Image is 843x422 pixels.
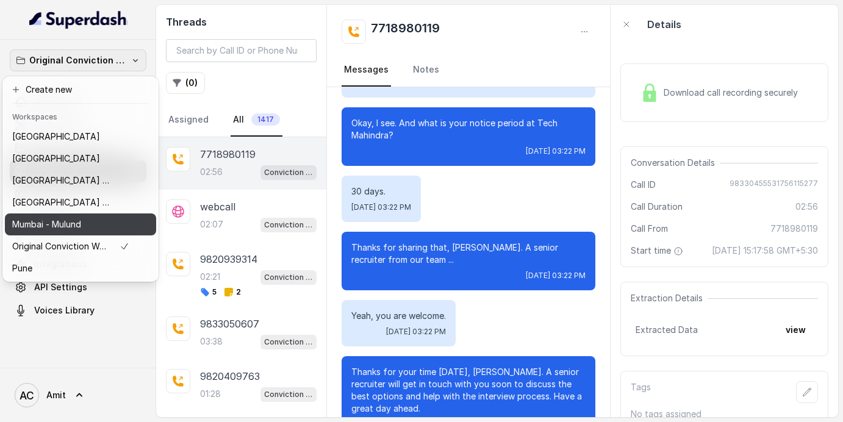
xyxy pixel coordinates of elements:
[12,173,110,188] p: ⁠⁠[GEOGRAPHIC_DATA] - Ijmima - [GEOGRAPHIC_DATA]
[10,49,146,71] button: Original Conviction Workspace
[12,239,110,254] p: Original Conviction Workspace
[12,129,100,144] p: [GEOGRAPHIC_DATA]
[12,151,100,166] p: [GEOGRAPHIC_DATA]
[12,195,110,210] p: [GEOGRAPHIC_DATA] - [GEOGRAPHIC_DATA] - [GEOGRAPHIC_DATA]
[5,79,156,101] button: Create new
[29,53,127,68] p: Original Conviction Workspace
[12,217,81,232] p: Mumbai - Mulund
[12,261,32,276] p: Pune
[5,106,156,126] header: Workspaces
[2,76,159,282] div: Original Conviction Workspace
